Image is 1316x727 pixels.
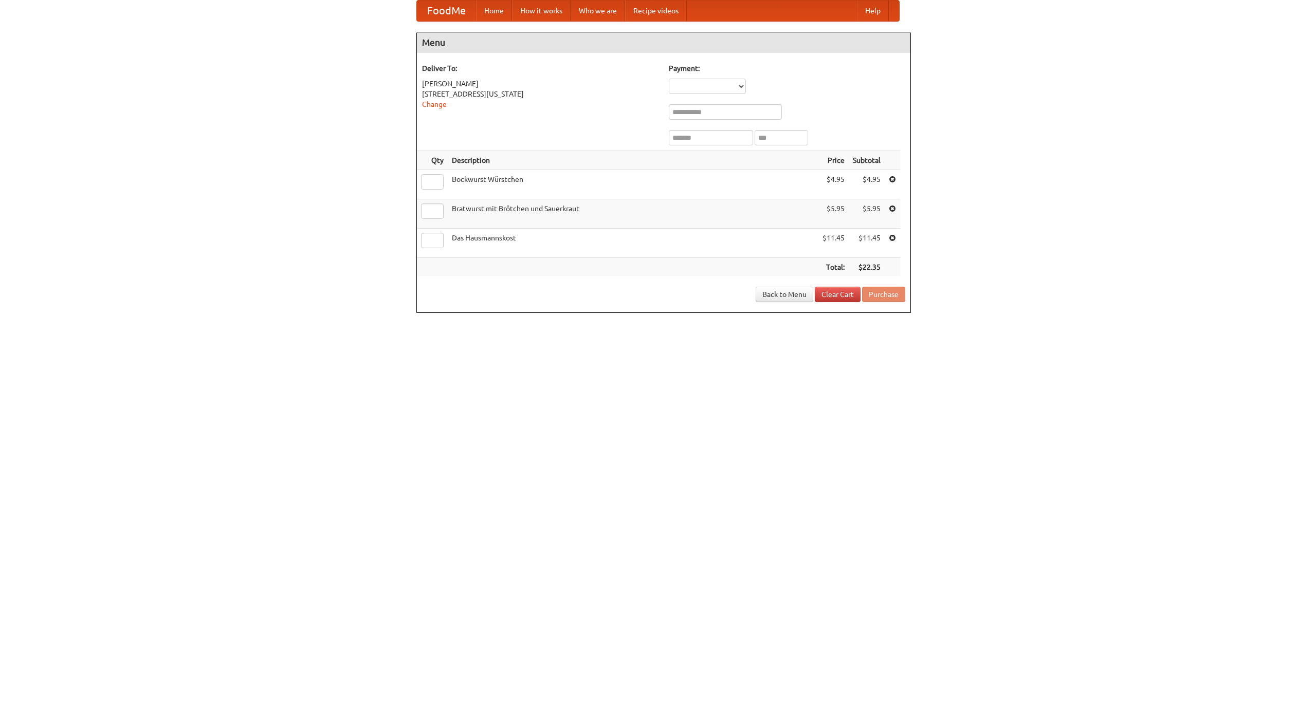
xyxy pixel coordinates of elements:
[448,151,818,170] th: Description
[862,287,905,302] button: Purchase
[422,89,659,99] div: [STREET_ADDRESS][US_STATE]
[669,63,905,73] h5: Payment:
[849,170,885,199] td: $4.95
[815,287,861,302] a: Clear Cart
[422,63,659,73] h5: Deliver To:
[417,151,448,170] th: Qty
[756,287,813,302] a: Back to Menu
[849,229,885,258] td: $11.45
[818,170,849,199] td: $4.95
[818,199,849,229] td: $5.95
[857,1,889,21] a: Help
[849,199,885,229] td: $5.95
[571,1,625,21] a: Who we are
[417,1,476,21] a: FoodMe
[818,151,849,170] th: Price
[849,151,885,170] th: Subtotal
[417,32,910,53] h4: Menu
[448,229,818,258] td: Das Hausmannskost
[422,100,447,108] a: Change
[448,199,818,229] td: Bratwurst mit Brötchen und Sauerkraut
[422,79,659,89] div: [PERSON_NAME]
[625,1,687,21] a: Recipe videos
[818,258,849,277] th: Total:
[849,258,885,277] th: $22.35
[448,170,818,199] td: Bockwurst Würstchen
[818,229,849,258] td: $11.45
[512,1,571,21] a: How it works
[476,1,512,21] a: Home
